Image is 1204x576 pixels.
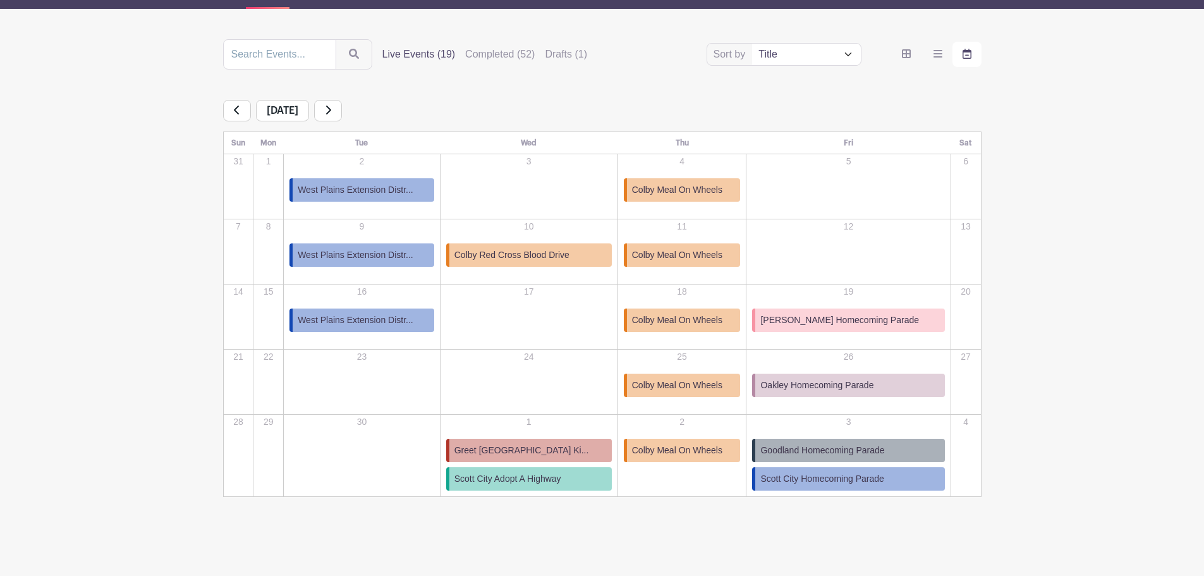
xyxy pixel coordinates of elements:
[952,350,980,364] p: 27
[619,285,746,298] p: 18
[760,444,884,457] span: Goodland Homecoming Parade
[224,155,253,168] p: 31
[446,467,612,491] a: Scott City Adopt A Highway
[465,47,535,62] label: Completed (52)
[714,47,750,62] label: Sort by
[254,350,283,364] p: 22
[224,220,253,233] p: 7
[223,132,253,154] th: Sun
[284,350,439,364] p: 23
[632,379,722,392] span: Colby Meal On Wheels
[617,132,746,154] th: Thu
[752,309,944,332] a: [PERSON_NAME] Homecoming Parade
[952,220,980,233] p: 13
[289,309,434,332] a: West Plains Extension Distr...
[254,415,283,429] p: 29
[632,248,722,262] span: Colby Meal On Wheels
[224,285,253,298] p: 14
[298,314,413,327] span: West Plains Extension Distr...
[747,220,949,233] p: 12
[382,47,588,62] div: filters
[892,42,982,67] div: order and view
[441,285,617,298] p: 17
[624,178,741,202] a: Colby Meal On Wheels
[446,439,612,462] a: Greet [GEOGRAPHIC_DATA] Ki...
[254,285,283,298] p: 15
[446,243,612,267] a: Colby Red Cross Blood Drive
[624,309,741,332] a: Colby Meal On Wheels
[223,39,336,70] input: Search Events...
[624,243,741,267] a: Colby Meal On Wheels
[441,220,617,233] p: 10
[619,155,746,168] p: 4
[284,220,439,233] p: 9
[952,155,980,168] p: 6
[284,415,439,429] p: 30
[747,350,949,364] p: 26
[760,472,884,486] span: Scott City Homecoming Parade
[224,415,253,429] p: 28
[619,350,746,364] p: 25
[224,350,253,364] p: 21
[256,100,309,121] span: [DATE]
[952,415,980,429] p: 4
[952,285,980,298] p: 20
[746,132,951,154] th: Fri
[441,350,617,364] p: 24
[619,220,746,233] p: 11
[632,314,722,327] span: Colby Meal On Wheels
[951,132,981,154] th: Sat
[624,374,741,397] a: Colby Meal On Wheels
[752,467,944,491] a: Scott City Homecoming Parade
[747,285,949,298] p: 19
[454,248,569,262] span: Colby Red Cross Blood Drive
[298,183,413,197] span: West Plains Extension Distr...
[752,439,944,462] a: Goodland Homecoming Parade
[253,132,284,154] th: Mon
[760,379,873,392] span: Oakley Homecoming Parade
[752,374,944,397] a: Oakley Homecoming Parade
[441,415,617,429] p: 1
[747,415,949,429] p: 3
[619,415,746,429] p: 2
[545,47,587,62] label: Drafts (1)
[298,248,413,262] span: West Plains Extension Distr...
[254,220,283,233] p: 8
[632,183,722,197] span: Colby Meal On Wheels
[454,472,561,486] span: Scott City Adopt A Highway
[289,178,434,202] a: West Plains Extension Distr...
[624,439,741,462] a: Colby Meal On Wheels
[289,243,434,267] a: West Plains Extension Distr...
[747,155,949,168] p: 5
[254,155,283,168] p: 1
[284,155,439,168] p: 2
[632,444,722,457] span: Colby Meal On Wheels
[284,285,439,298] p: 16
[440,132,617,154] th: Wed
[760,314,919,327] span: [PERSON_NAME] Homecoming Parade
[284,132,441,154] th: Tue
[454,444,589,457] span: Greet [GEOGRAPHIC_DATA] Ki...
[382,47,456,62] label: Live Events (19)
[441,155,617,168] p: 3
